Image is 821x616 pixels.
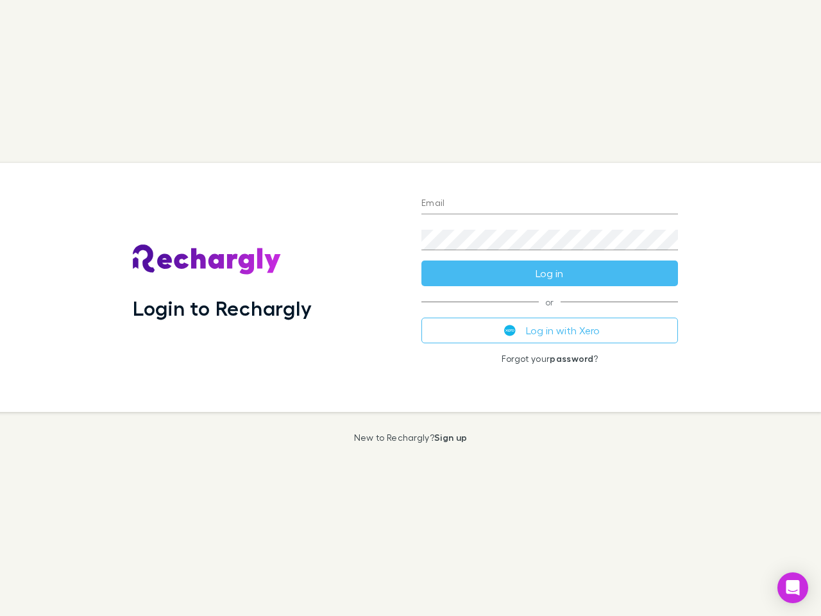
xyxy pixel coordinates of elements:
a: password [550,353,593,364]
div: Open Intercom Messenger [777,572,808,603]
img: Rechargly's Logo [133,244,282,275]
p: Forgot your ? [421,354,678,364]
h1: Login to Rechargly [133,296,312,320]
img: Xero's logo [504,325,516,336]
span: or [421,302,678,302]
p: New to Rechargly? [354,432,468,443]
button: Log in [421,261,678,286]
a: Sign up [434,432,467,443]
button: Log in with Xero [421,318,678,343]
